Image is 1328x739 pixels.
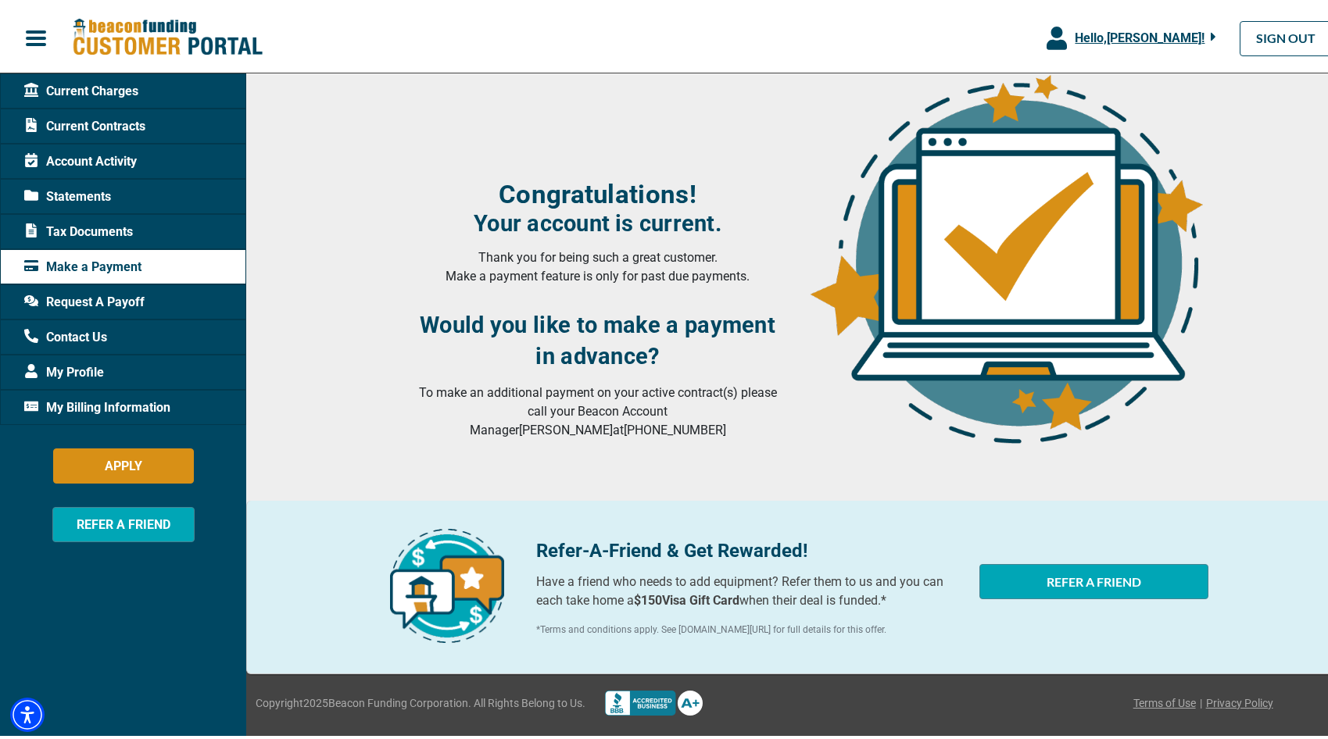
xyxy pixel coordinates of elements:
span: My Profile [24,360,104,379]
img: Better Bussines Beareau logo A+ [605,687,703,712]
button: REFER A FRIEND [979,561,1208,596]
span: Contact Us [24,325,107,344]
a: Terms of Use [1133,692,1196,709]
p: To make an additional payment on your active contract(s) please call your Beacon Account Manager ... [412,380,784,437]
p: Refer-A-Friend & Get Rewarded! [536,534,961,562]
span: Make a Payment [24,255,141,273]
p: Thank you for being such a great customer. Make a payment feature is only for past due payments. [412,245,784,283]
span: Current Contracts [24,114,145,133]
img: account-upto-date.png [803,66,1208,441]
p: Have a friend who needs to add equipment? Refer them to us and you can each take home a when thei... [536,569,961,607]
a: Privacy Policy [1206,692,1273,709]
span: Statements [24,184,111,203]
p: *Terms and conditions apply. See [DOMAIN_NAME][URL] for full details for this offer. [536,619,961,634]
h3: Would you like to make a payment in advance? [412,306,784,369]
button: REFER A FRIEND [52,504,195,539]
img: refer-a-friend-icon.png [390,526,504,640]
div: Accessibility Menu [10,694,45,729]
span: My Billing Information [24,395,170,414]
span: Request A Payoff [24,290,145,309]
span: Copyright 2025 Beacon Funding Corporation. All Rights Belong to Us. [256,692,585,709]
h4: Your account is current. [412,207,784,234]
span: Current Charges [24,79,138,98]
span: Account Activity [24,149,137,168]
h3: Congratulations! [412,176,784,207]
span: Tax Documents [24,220,133,238]
img: Beacon Funding Customer Portal Logo [72,15,263,55]
span: | [1200,692,1202,709]
button: APPLY [53,445,194,480]
span: Hello, [PERSON_NAME] ! [1075,27,1205,42]
b: $150 Visa Gift Card [634,590,739,605]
